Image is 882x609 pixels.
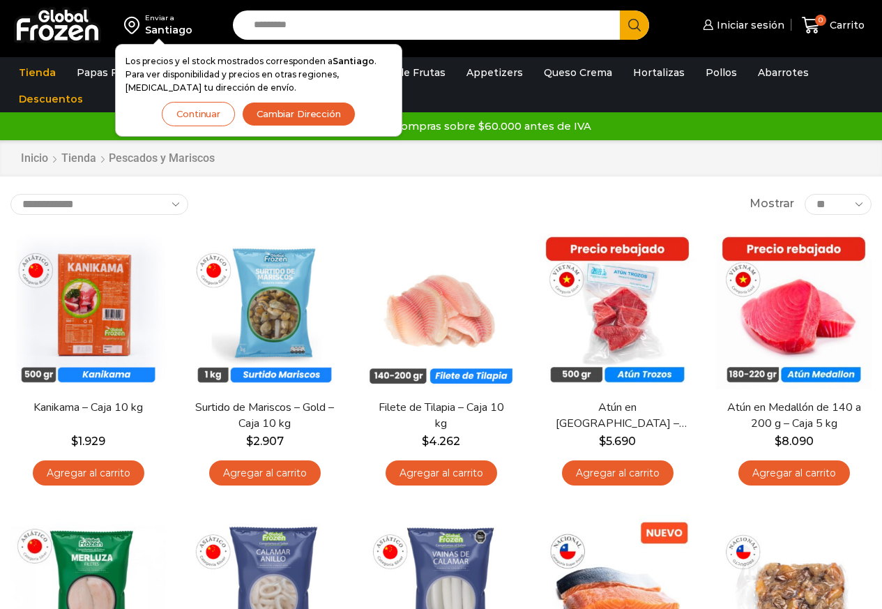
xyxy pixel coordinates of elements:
a: Tienda [61,151,97,167]
span: Iniciar sesión [713,18,784,32]
a: Atún en [GEOGRAPHIC_DATA] – Caja 10 kg [547,400,687,432]
a: Pollos [699,59,744,86]
bdi: 1.929 [71,435,105,448]
h1: Pescados y Mariscos [109,151,215,165]
span: $ [599,435,606,448]
a: Agregar al carrito: “Atún en Medallón de 140 a 200 g - Caja 5 kg” [738,460,850,486]
span: Carrito [826,18,865,32]
a: Pulpa de Frutas [358,59,453,86]
img: address-field-icon.svg [124,13,145,37]
div: Enviar a [145,13,192,23]
a: Descuentos [12,86,90,112]
span: $ [422,435,429,448]
a: Abarrotes [751,59,816,86]
select: Pedido de la tienda [10,194,188,215]
span: 0 [815,15,826,26]
a: Filete de Tilapia – Caja 10 kg [371,400,511,432]
a: Surtido de Mariscos – Gold – Caja 10 kg [195,400,335,432]
nav: Breadcrumb [20,151,215,167]
strong: Santiago [333,56,374,66]
a: Agregar al carrito: “Kanikama – Caja 10 kg” [33,460,144,486]
span: $ [775,435,782,448]
bdi: 5.690 [599,435,636,448]
span: $ [71,435,78,448]
a: Iniciar sesión [699,11,784,39]
a: Papas Fritas [70,59,147,86]
bdi: 2.907 [246,435,284,448]
a: Atún en Medallón de 140 a 200 g – Caja 5 kg [724,400,864,432]
a: Agregar al carrito: “Filete de Tilapia - Caja 10 kg” [386,460,497,486]
span: Mostrar [750,196,794,212]
bdi: 4.262 [422,435,460,448]
button: Continuar [162,102,235,126]
bdi: 8.090 [775,435,814,448]
button: Cambiar Dirección [242,102,356,126]
a: Agregar al carrito: “Surtido de Mariscos - Gold - Caja 10 kg” [209,460,321,486]
button: Search button [620,10,649,40]
a: Agregar al carrito: “Atún en Trozos - Caja 10 kg” [562,460,674,486]
div: Santiago [145,23,192,37]
a: Inicio [20,151,49,167]
a: 0 Carrito [798,9,868,42]
a: Appetizers [459,59,530,86]
a: Kanikama – Caja 10 kg [18,400,158,416]
span: $ [246,435,253,448]
p: Los precios y el stock mostrados corresponden a . Para ver disponibilidad y precios en otras regi... [126,54,392,95]
a: Queso Crema [537,59,619,86]
a: Tienda [12,59,63,86]
a: Hortalizas [626,59,692,86]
